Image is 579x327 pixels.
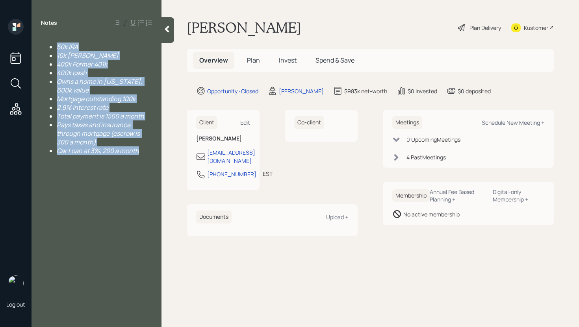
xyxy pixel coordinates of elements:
[57,77,143,94] span: Owns a home in [US_STATE], 600k value
[408,87,437,95] div: $0 invested
[279,56,297,65] span: Invest
[187,19,301,36] h1: [PERSON_NAME]
[57,112,144,120] span: Total payment is 1500 a month
[57,42,78,51] span: 50k IRA
[392,116,422,129] h6: Meetings
[524,24,548,32] div: Kustomer
[294,116,324,129] h6: Co-client
[406,135,460,144] div: 0 Upcoming Meeting s
[207,87,258,95] div: Opportunity · Closed
[315,56,354,65] span: Spend & Save
[470,24,501,32] div: Plan Delivery
[199,56,228,65] span: Overview
[207,148,255,165] div: [EMAIL_ADDRESS][DOMAIN_NAME]
[326,213,348,221] div: Upload +
[57,146,139,155] span: Car Loan at 3%, 200 a month
[240,119,250,126] div: Edit
[207,170,256,178] div: [PHONE_NUMBER]
[57,60,107,68] span: 400k Former 401k
[430,188,486,203] div: Annual Fee Based Planning +
[247,56,260,65] span: Plan
[41,19,57,27] label: Notes
[392,189,430,202] h6: Membership
[196,211,232,224] h6: Documents
[57,103,108,112] span: 2.9% interest rate
[57,120,141,146] span: Pays taxes and insurance through mortgage (escrow is 300 a month)
[279,87,324,95] div: [PERSON_NAME]
[458,87,491,95] div: $0 deposited
[57,51,119,60] span: 10k [PERSON_NAME]
[196,116,217,129] h6: Client
[263,170,273,178] div: EST
[57,94,135,103] span: Mortgage outstanding 100k
[196,135,250,142] h6: [PERSON_NAME]
[403,210,460,218] div: No active membership
[406,153,446,161] div: 4 Past Meeting s
[57,68,87,77] span: 400k cash
[493,188,544,203] div: Digital-only Membership +
[8,275,24,291] img: retirable_logo.png
[482,119,544,126] div: Schedule New Meeting +
[6,301,25,308] div: Log out
[344,87,387,95] div: $983k net-worth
